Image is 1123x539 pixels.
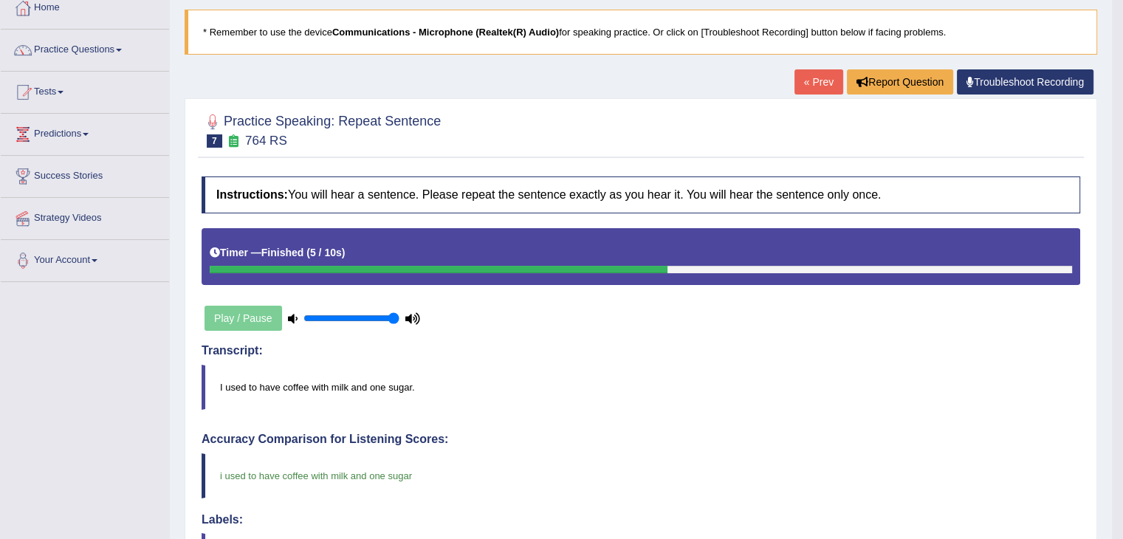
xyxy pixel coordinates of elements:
a: Predictions [1,114,169,151]
b: Finished [261,247,304,258]
h4: Labels: [202,513,1080,526]
a: Your Account [1,240,169,277]
small: 764 RS [245,134,287,148]
b: Communications - Microphone (Realtek(R) Audio) [332,27,559,38]
blockquote: I used to have coffee with milk and one sugar. [202,365,1080,410]
button: Report Question [847,69,953,95]
h2: Practice Speaking: Repeat Sentence [202,111,441,148]
a: « Prev [794,69,843,95]
b: ( [306,247,310,258]
span: i used to have coffee with milk and one sugar [220,470,412,481]
h4: Accuracy Comparison for Listening Scores: [202,433,1080,446]
b: 5 / 10s [310,247,342,258]
small: Exam occurring question [226,134,241,148]
a: Practice Questions [1,30,169,66]
blockquote: * Remember to use the device for speaking practice. Or click on [Troubleshoot Recording] button b... [185,10,1097,55]
h4: Transcript: [202,344,1080,357]
b: Instructions: [216,188,288,201]
a: Tests [1,72,169,109]
h4: You will hear a sentence. Please repeat the sentence exactly as you hear it. You will hear the se... [202,176,1080,213]
a: Troubleshoot Recording [957,69,1093,95]
h5: Timer — [210,247,345,258]
a: Success Stories [1,156,169,193]
a: Strategy Videos [1,198,169,235]
b: ) [342,247,346,258]
span: 7 [207,134,222,148]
